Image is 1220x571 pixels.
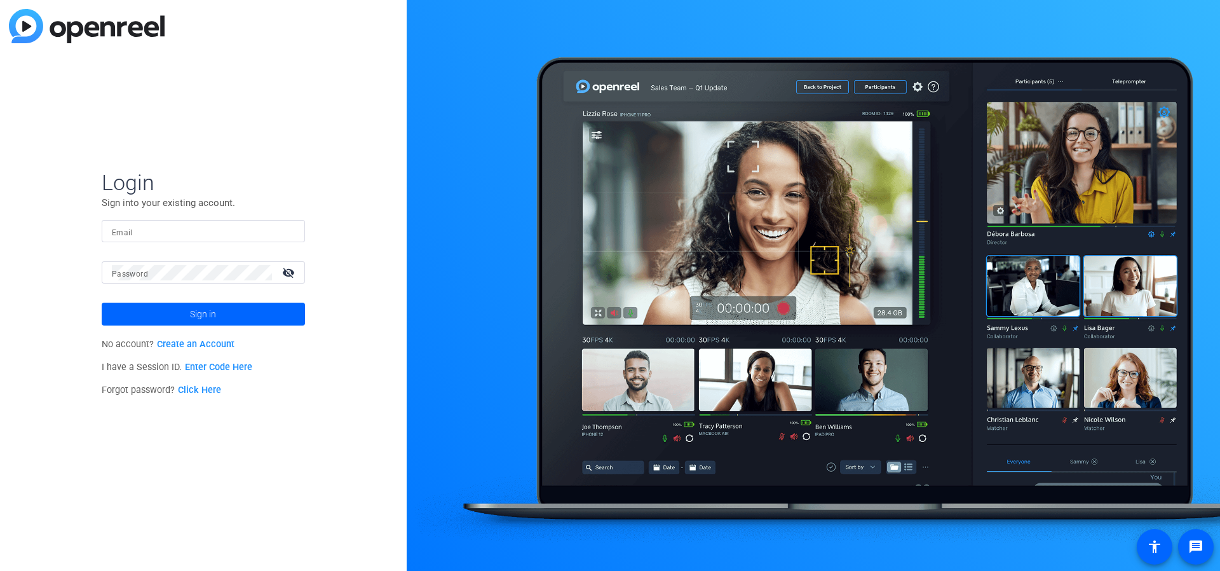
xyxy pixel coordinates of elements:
[112,224,295,239] input: Enter Email Address
[102,362,252,373] span: I have a Session ID.
[1147,539,1162,554] mat-icon: accessibility
[1188,539,1203,554] mat-icon: message
[157,339,234,350] a: Create an Account
[102,303,305,326] button: Sign in
[102,385,221,396] span: Forgot password?
[274,263,305,282] mat-icon: visibility_off
[178,385,221,396] a: Click Here
[102,339,234,350] span: No account?
[185,362,252,373] a: Enter Code Here
[9,9,165,43] img: blue-gradient.svg
[102,196,305,210] p: Sign into your existing account.
[102,169,305,196] span: Login
[112,270,148,279] mat-label: Password
[112,228,133,237] mat-label: Email
[190,298,216,330] span: Sign in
